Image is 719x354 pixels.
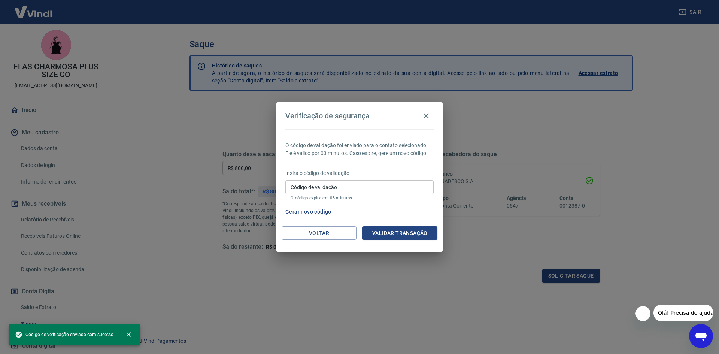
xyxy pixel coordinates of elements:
iframe: Mensagem da empresa [653,305,713,321]
button: Gerar novo código [282,205,334,219]
p: Insira o código de validação [285,169,434,177]
button: close [121,326,137,343]
span: Olá! Precisa de ajuda? [4,5,63,11]
button: Voltar [282,226,357,240]
p: O código expira em 03 minutos. [291,196,428,200]
p: O código de validação foi enviado para o contato selecionado. Ele é válido por 03 minutos. Caso e... [285,142,434,157]
iframe: Botão para abrir a janela de mensagens [689,324,713,348]
iframe: Fechar mensagem [635,306,650,321]
h4: Verificação de segurança [285,111,370,120]
span: Código de verificação enviado com sucesso. [15,331,115,338]
button: Validar transação [362,226,437,240]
